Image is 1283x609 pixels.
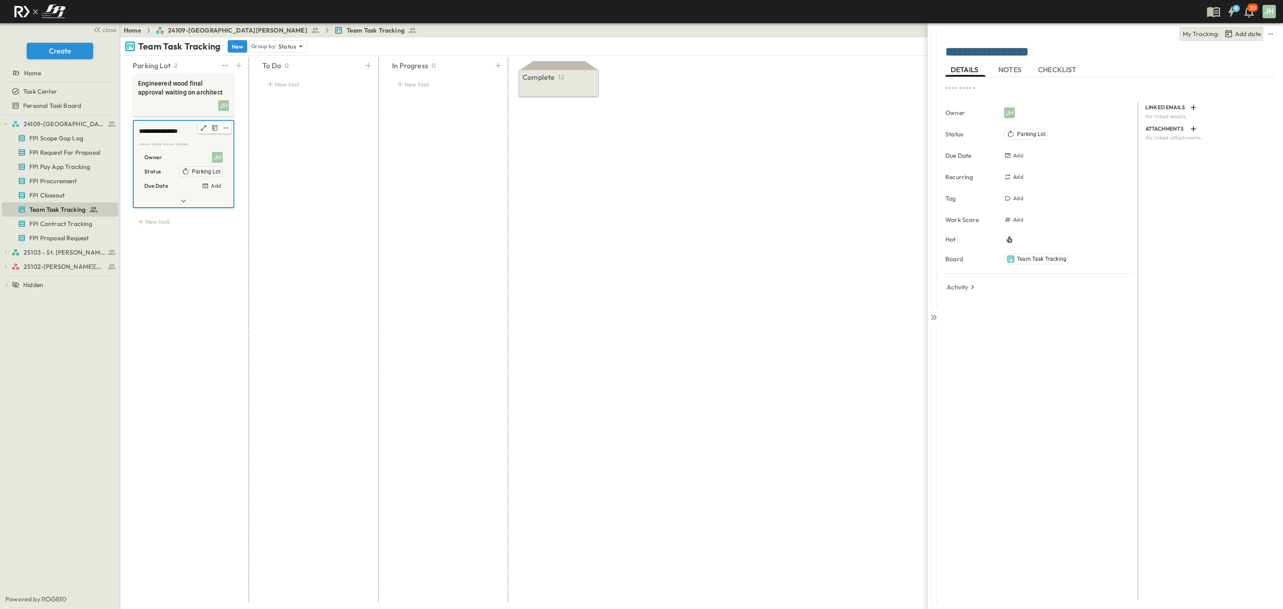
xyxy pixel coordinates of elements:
[947,283,968,292] p: Activity
[23,280,43,289] span: Hidden
[1145,113,1271,120] p: No linked emails.
[29,205,86,214] span: Team Task Tracking
[209,123,221,133] button: Tracking Date Menu
[432,61,436,70] p: 0
[1183,29,1220,38] p: My Tracking:
[24,69,41,78] span: Home
[945,194,992,203] p: Tag
[392,78,494,91] div: New task
[945,255,992,263] p: Board
[2,188,118,202] div: test
[945,151,992,160] p: Due Date
[1223,29,1262,39] button: Tracking Date Menu
[2,217,118,231] div: test
[24,262,105,271] span: 25102-Christ The Redeemer Anglican Church
[1013,216,1023,223] h6: Add
[220,59,231,72] button: test
[144,167,161,176] p: Status
[1145,104,1186,111] p: LINKED EMAILS
[262,78,364,91] div: New task
[998,66,1023,74] span: NOTES
[251,42,277,51] p: Group by:
[124,26,422,35] nav: breadcrumbs
[1004,107,1015,118] div: Jose Hurtado (jhurtado@fpibuilders.com)
[211,182,221,189] h6: Add
[1234,5,1238,12] h6: 9
[221,123,231,133] button: edit
[1013,173,1023,181] h6: Add
[2,245,118,259] div: test
[278,42,296,51] p: Status
[27,43,93,59] button: Create
[2,99,118,113] div: test
[23,87,57,96] span: Task Center
[2,131,118,145] div: test
[1038,66,1079,74] span: CHECKLIST
[24,119,105,128] span: 24109-St. Teresa of Calcutta Parish Hall
[2,259,118,274] div: test
[1013,152,1023,159] h6: Add
[212,152,223,163] div: Jose Hurtado (jhurtado@fpibuilders.com)
[144,181,168,190] p: Due Date
[23,101,81,110] span: Personal Task Board
[945,108,992,117] p: Owner
[218,100,229,111] div: JH
[133,60,171,71] p: Parking Lot
[1017,255,1066,263] span: Team Task Tracking
[138,40,221,53] p: Team Task Tracking
[285,61,289,70] p: 0
[262,60,281,71] p: To Do
[29,177,77,185] span: FPI Procurement
[2,160,118,174] div: test
[945,173,992,181] p: Recurring
[29,234,89,243] span: FPI Proposal Request
[102,25,116,34] span: close
[2,231,118,245] div: test
[124,26,141,35] a: Home
[144,153,162,162] p: Owner
[2,117,118,131] div: test
[29,191,65,200] span: FPI Closeout
[192,168,221,175] span: Parking Lot
[1013,195,1023,202] h6: Add
[1004,107,1015,118] div: JH
[138,79,229,97] span: Engineered wood final approval waiting on architect
[2,145,118,160] div: test
[29,162,90,171] span: FPI Pay App Tracking
[558,73,564,82] p: 12
[11,2,69,21] img: c8d7d1ed905e502e8f77bf7063faec64e13b34fdb1f2bdd94b0e311fc34f8000.png
[1017,131,1046,138] span: Parking Lot
[1145,125,1186,132] p: ATTACHMENTS
[133,215,234,228] div: New task
[212,152,223,163] div: JH
[943,281,981,293] button: Activity
[951,66,980,74] span: DETAILS
[29,219,93,228] span: FPI Contract Tracking
[1250,4,1256,12] p: 30
[523,72,555,82] p: Complete
[392,60,428,71] p: In Progress
[1235,29,1261,38] p: Add date
[1263,5,1276,18] div: JH
[1145,134,1271,141] p: No linked attachments.
[29,148,100,157] span: FPI Request For Proposal
[198,123,209,133] button: Open
[29,134,83,143] span: FPI Scope Gap Log
[945,215,992,224] p: Work Score
[24,248,105,257] span: 25103 - St. [PERSON_NAME] Phase 2
[2,202,118,217] div: test
[168,26,307,35] span: 24109-[GEOGRAPHIC_DATA][PERSON_NAME]
[174,61,178,70] p: 2
[945,235,992,244] p: Hot
[228,40,247,53] button: New
[1265,29,1276,39] button: sidedrawer-menu
[945,130,992,139] p: Status
[347,26,405,35] span: Team Task Tracking
[2,174,118,188] div: test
